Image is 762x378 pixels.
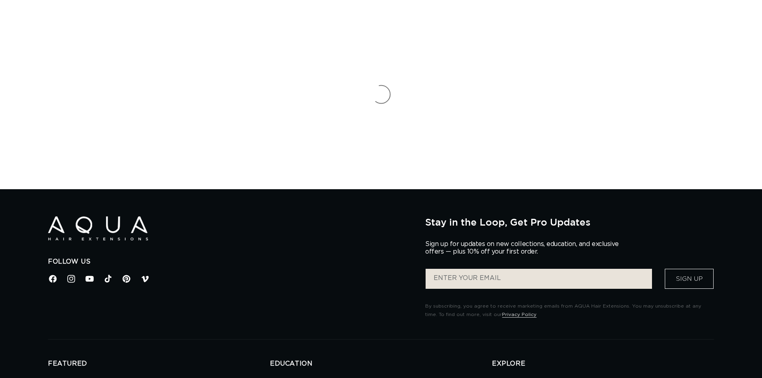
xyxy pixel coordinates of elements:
[425,240,625,256] p: Sign up for updates on new collections, education, and exclusive offers — plus 10% off your first...
[425,216,714,228] h2: Stay in the Loop, Get Pro Updates
[665,269,714,289] button: Sign Up
[492,360,714,368] h2: EXPLORE
[425,302,714,319] p: By subscribing, you agree to receive marketing emails from AQUA Hair Extensions. You may unsubscr...
[48,216,148,241] img: Aqua Hair Extensions
[426,269,652,289] input: ENTER YOUR EMAIL
[48,258,413,266] h2: Follow Us
[502,312,536,317] a: Privacy Policy
[270,360,492,368] h2: EDUCATION
[48,360,270,368] h2: FEATURED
